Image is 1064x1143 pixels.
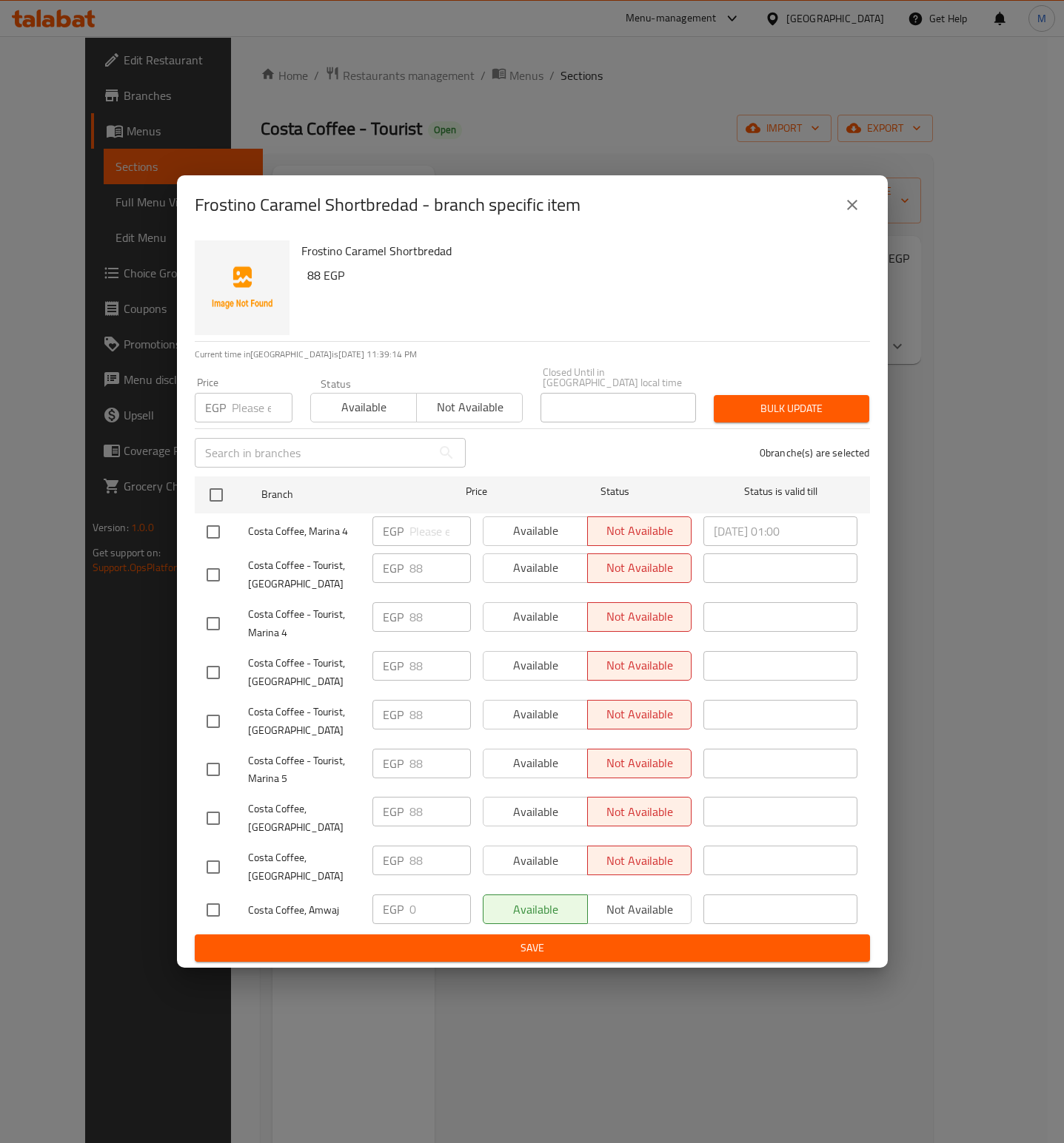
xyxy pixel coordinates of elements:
input: Please enter price [409,516,471,546]
button: close [834,187,870,223]
span: Branch [261,485,415,504]
span: Status [538,482,692,501]
button: Bulk update [714,395,869,422]
input: Please enter price [409,602,471,632]
span: Price [427,482,526,501]
span: Bulk update [726,399,857,418]
button: Not available [416,393,523,422]
input: Please enter price [409,700,471,729]
span: Available [317,397,411,418]
input: Please enter price [409,651,471,681]
p: EGP [383,706,404,724]
input: Search in branches [195,438,432,468]
span: Costa Coffee, [GEOGRAPHIC_DATA] [248,800,361,837]
span: Save [207,939,858,957]
span: Costa Coffee - Tourist, [GEOGRAPHIC_DATA] [248,654,361,691]
input: Please enter price [409,553,471,583]
p: 0 branche(s) are selected [760,445,870,460]
p: EGP [383,608,404,626]
button: Available [310,393,417,422]
p: EGP [383,803,404,820]
input: Please enter price [232,393,292,422]
p: EGP [383,755,404,772]
img: Frostino Caramel Shortbredad [195,240,290,335]
p: EGP [205,399,226,417]
span: Costa Coffee - Tourist, [GEOGRAPHIC_DATA] [248,703,361,740]
h2: Frostino Caramel Shortbredad - branch specific item [195,193,580,217]
span: Not available [423,397,517,418]
span: Costa Coffee - Tourist, Marina 4 [248,605,361,642]
span: Costa Coffee, [GEOGRAPHIC_DATA] [248,849,361,886]
p: EGP [383,852,404,869]
p: EGP [383,900,404,918]
p: EGP [383,559,404,577]
h6: 88 EGP [307,265,858,286]
p: EGP [383,657,404,675]
span: Status is valid till [703,482,857,501]
button: Save [195,934,870,962]
h6: Frostino Caramel Shortbredad [301,240,858,261]
span: Costa Coffee, Amwaj [248,901,361,920]
input: Please enter price [409,749,471,778]
span: Costa Coffee - Tourist, [GEOGRAPHIC_DATA] [248,556,361,593]
input: Please enter price [409,894,471,924]
p: EGP [383,522,404,540]
span: Costa Coffee, Marina 4 [248,522,361,541]
p: Current time in [GEOGRAPHIC_DATA] is [DATE] 11:39:14 PM [195,348,870,361]
input: Please enter price [409,846,471,875]
span: Costa Coffee - Tourist, Marina 5 [248,752,361,789]
input: Please enter price [409,797,471,826]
